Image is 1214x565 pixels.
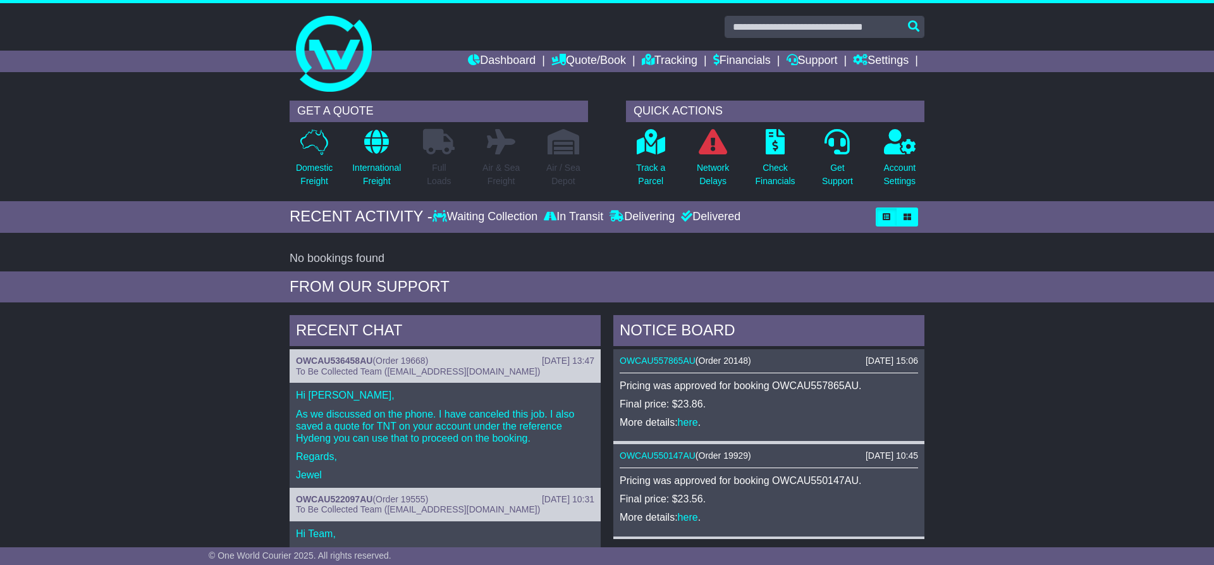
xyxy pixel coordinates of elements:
[432,210,541,224] div: Waiting Collection
[546,161,580,188] p: Air / Sea Depot
[296,161,333,188] p: Domestic Freight
[678,210,740,224] div: Delivered
[755,128,796,195] a: CheckFinancials
[620,356,918,366] div: ( )
[884,161,916,188] p: Account Settings
[606,210,678,224] div: Delivering
[866,450,918,461] div: [DATE] 10:45
[853,51,909,72] a: Settings
[296,366,540,376] span: To Be Collected Team ([EMAIL_ADDRESS][DOMAIN_NAME])
[696,128,730,195] a: NetworkDelays
[620,450,696,461] a: OWCAU550147AU
[352,161,401,188] p: International Freight
[376,356,426,366] span: Order 19668
[541,210,606,224] div: In Transit
[290,315,601,349] div: RECENT CHAT
[678,417,698,428] a: here
[296,528,594,540] p: Hi Team,
[296,356,594,366] div: ( )
[290,278,924,296] div: FROM OUR SUPPORT
[296,494,372,504] a: OWCAU522097AU
[551,51,626,72] a: Quote/Book
[209,550,391,561] span: © One World Courier 2025. All rights reserved.
[296,356,372,366] a: OWCAU536458AU
[296,408,594,445] p: As we discussed on the phone. I have canceled this job. I also saved a quote for TNT on your acco...
[542,356,594,366] div: [DATE] 13:47
[787,51,838,72] a: Support
[290,252,924,266] div: No bookings found
[822,161,853,188] p: Get Support
[636,161,665,188] p: Track a Parcel
[423,161,455,188] p: Full Loads
[678,512,698,523] a: here
[290,208,432,226] div: RECENT ACTIVITY -
[295,128,333,195] a: DomesticFreight
[620,398,918,410] p: Final price: $23.86.
[296,494,594,505] div: ( )
[296,389,594,401] p: Hi [PERSON_NAME],
[620,450,918,461] div: ( )
[352,128,402,195] a: InternationalFreight
[620,416,918,428] p: More details: .
[821,128,854,195] a: GetSupport
[290,101,588,122] div: GET A QUOTE
[620,475,918,487] p: Pricing was approved for booking OWCAU550147AU.
[642,51,697,72] a: Tracking
[468,51,536,72] a: Dashboard
[699,450,749,461] span: Order 19929
[635,128,666,195] a: Track aParcel
[296,504,540,514] span: To Be Collected Team ([EMAIL_ADDRESS][DOMAIN_NAME])
[699,356,749,366] span: Order 20148
[542,494,594,505] div: [DATE] 10:31
[620,356,696,366] a: OWCAU557865AU
[376,494,426,504] span: Order 19555
[626,101,924,122] div: QUICK ACTIONS
[482,161,520,188] p: Air & Sea Freight
[620,511,918,523] p: More details: .
[756,161,795,188] p: Check Financials
[713,51,771,72] a: Financials
[620,493,918,505] p: Final price: $23.56.
[697,161,729,188] p: Network Delays
[883,128,917,195] a: AccountSettings
[296,546,594,558] p: This is noted. This is now cancelled as requested.
[620,380,918,392] p: Pricing was approved for booking OWCAU557865AU.
[613,315,924,349] div: NOTICE BOARD
[296,450,594,463] p: Regards,
[866,356,918,366] div: [DATE] 15:06
[296,469,594,481] p: Jewel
